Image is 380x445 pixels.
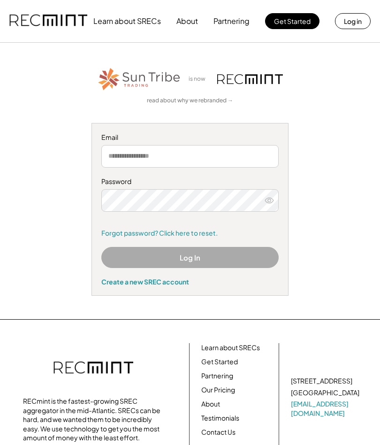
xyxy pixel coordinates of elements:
button: About [176,12,198,31]
a: Contact Us [201,428,236,437]
a: Get Started [201,357,238,367]
img: recmint-logotype%403x.png [9,5,87,37]
img: recmint-logotype%403x.png [217,74,283,84]
div: RECmint is the fastest-growing SREC aggregator in the mid-Atlantic. SRECs can be hard, and we wan... [23,397,164,443]
div: [GEOGRAPHIC_DATA] [291,388,359,398]
a: [EMAIL_ADDRESS][DOMAIN_NAME] [291,399,361,418]
div: is now [186,75,213,83]
a: About [201,399,220,409]
div: Password [101,177,279,186]
a: Testimonials [201,414,239,423]
button: Log in [335,13,371,29]
a: read about why we rebranded → [147,97,233,105]
img: recmint-logotype%403x.png [53,352,133,385]
a: Our Pricing [201,385,235,395]
button: Get Started [265,13,319,29]
button: Learn about SRECs [93,12,161,31]
button: Partnering [213,12,250,31]
div: Create a new SREC account [101,277,279,286]
button: Log In [101,247,279,268]
img: STT_Horizontal_Logo%2B-%2BColor.png [97,66,182,92]
a: Partnering [201,371,233,381]
a: Forgot password? Click here to reset. [101,229,279,238]
div: [STREET_ADDRESS] [291,376,352,386]
a: Learn about SRECs [201,343,260,353]
div: Email [101,133,279,142]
